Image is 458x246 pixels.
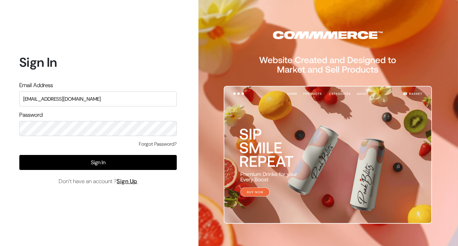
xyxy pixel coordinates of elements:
span: Don’t have an account ? [59,177,137,186]
a: Forgot Password? [139,140,177,148]
a: Sign Up [117,177,137,185]
label: Password [19,111,43,119]
h1: Sign In [19,55,177,70]
button: Sign In [19,155,177,170]
label: Email Address [19,81,53,90]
